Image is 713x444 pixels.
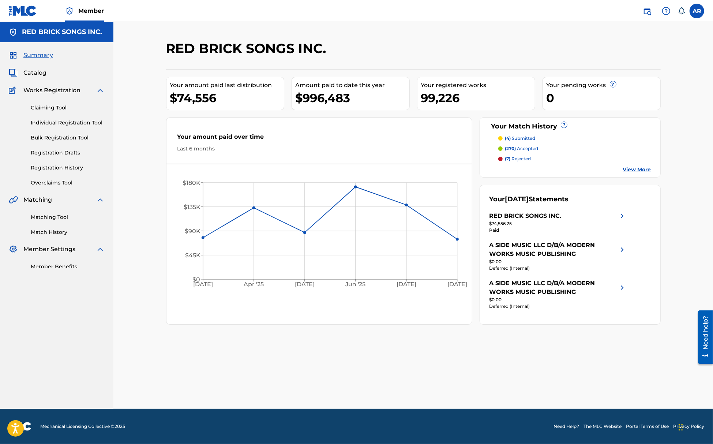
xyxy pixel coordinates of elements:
tspan: [DATE] [295,281,315,288]
div: Last 6 months [177,145,461,153]
img: right chevron icon [618,241,627,258]
iframe: Resource Center [693,308,713,367]
div: 99,226 [421,90,535,106]
a: Matching Tool [31,213,105,221]
img: expand [96,245,105,254]
img: Matching [9,195,18,204]
span: (270) [505,146,516,151]
a: Member Benefits [31,263,105,270]
div: $74,556 [170,90,284,106]
img: help [662,7,671,15]
span: (7) [505,156,510,161]
a: Portal Terms of Use [626,423,669,430]
a: The MLC Website [583,423,622,430]
tspan: [DATE] [447,281,467,288]
span: Summary [23,51,53,60]
div: $0.00 [489,258,627,265]
img: right chevron icon [618,212,627,220]
h5: RED BRICK SONGS INC. [22,28,102,36]
a: Individual Registration Tool [31,119,105,127]
div: Your registered works [421,81,535,90]
h2: RED BRICK SONGS INC. [166,40,330,57]
span: Catalog [23,68,46,77]
a: (7) rejected [498,156,651,162]
div: Your Match History [489,122,651,131]
img: logo [9,422,31,431]
tspan: [DATE] [397,281,416,288]
div: 0 [547,90,660,106]
a: View More [623,166,651,174]
img: Works Registration [9,86,18,95]
a: Match History [31,228,105,236]
a: CatalogCatalog [9,68,46,77]
p: submitted [505,135,535,142]
div: Drag [679,416,683,438]
img: Top Rightsholder [65,7,74,15]
img: Member Settings [9,245,18,254]
div: A SIDE MUSIC LLC D/B/A MODERN WORKS MUSIC PUBLISHING [489,279,618,296]
tspan: $180K [182,179,200,186]
div: Amount paid to date this year [296,81,409,90]
span: Member [78,7,104,15]
tspan: $0 [192,276,200,283]
a: A SIDE MUSIC LLC D/B/A MODERN WORKS MUSIC PUBLISHINGright chevron icon$0.00Deferred (Internal) [489,279,627,310]
a: SummarySummary [9,51,53,60]
span: [DATE] [505,195,529,203]
img: search [643,7,652,15]
a: A SIDE MUSIC LLC D/B/A MODERN WORKS MUSIC PUBLISHINGright chevron icon$0.00Deferred (Internal) [489,241,627,272]
a: Registration History [31,164,105,172]
a: Overclaims Tool [31,179,105,187]
img: Catalog [9,68,18,77]
img: MLC Logo [9,5,37,16]
tspan: [DATE] [193,281,213,288]
img: Summary [9,51,18,60]
tspan: $45K [185,252,200,259]
span: ? [610,81,616,87]
div: Paid [489,227,627,234]
a: Claiming Tool [31,104,105,112]
tspan: $90K [184,228,200,235]
span: Matching [23,195,52,204]
a: (270) accepted [498,145,651,152]
a: Bulk Registration Tool [31,134,105,142]
div: A SIDE MUSIC LLC D/B/A MODERN WORKS MUSIC PUBLISHING [489,241,618,258]
a: (4) submitted [498,135,651,142]
a: Need Help? [553,423,579,430]
tspan: Apr '25 [243,281,264,288]
span: Member Settings [23,245,75,254]
tspan: Jun '25 [345,281,365,288]
img: right chevron icon [618,279,627,296]
p: accepted [505,145,538,152]
div: User Menu [690,4,704,18]
div: Your Statements [489,194,568,204]
div: Help [659,4,673,18]
div: RED BRICK SONGS INC. [489,212,561,220]
div: Deferred (Internal) [489,303,627,310]
span: (4) [505,135,511,141]
iframe: Chat Widget [676,409,713,444]
span: Mechanical Licensing Collective © 2025 [40,423,125,430]
img: expand [96,195,105,204]
tspan: $135K [183,204,200,210]
a: Registration Drafts [31,149,105,157]
img: Accounts [9,28,18,37]
div: Your amount paid over time [177,133,461,145]
div: Deferred (Internal) [489,265,627,272]
div: $74,556.25 [489,220,627,227]
span: ? [561,122,567,128]
div: Your amount paid last distribution [170,81,284,90]
img: expand [96,86,105,95]
div: Your pending works [547,81,660,90]
a: RED BRICK SONGS INC.right chevron icon$74,556.25Paid [489,212,627,234]
a: Privacy Policy [673,423,704,430]
div: $0.00 [489,296,627,303]
a: Public Search [640,4,654,18]
div: $996,483 [296,90,409,106]
div: Notifications [678,7,685,15]
p: rejected [505,156,531,162]
span: Works Registration [23,86,80,95]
